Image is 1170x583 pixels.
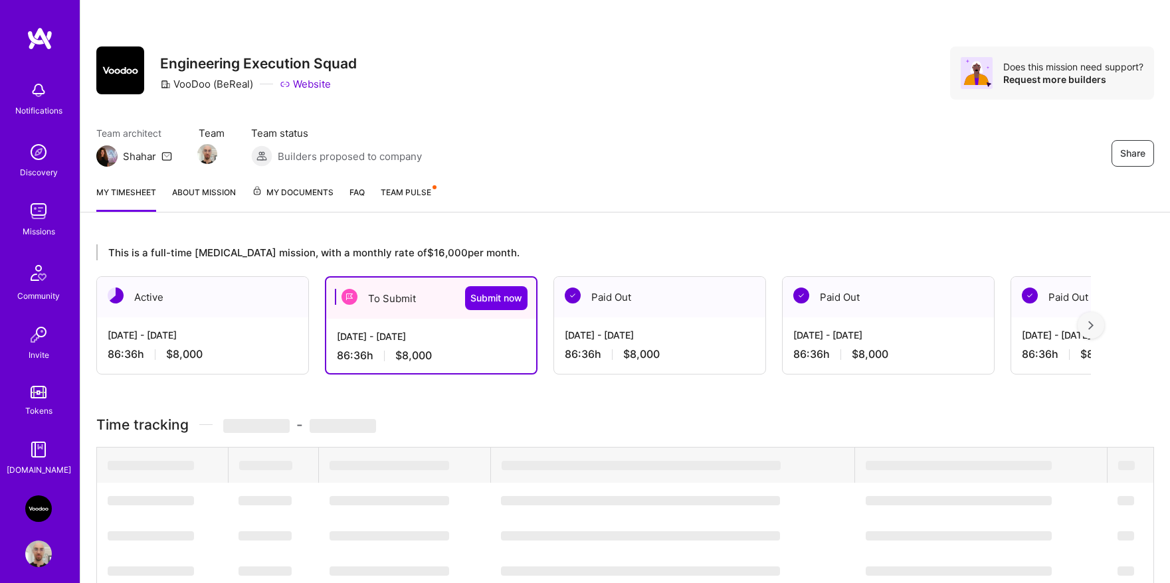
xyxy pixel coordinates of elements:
[29,348,49,362] div: Invite
[337,349,526,363] div: 86:36 h
[239,496,292,505] span: ‌
[172,185,236,212] a: About Mission
[197,144,217,164] img: Team Member Avatar
[251,126,422,140] span: Team status
[395,349,432,363] span: $8,000
[330,496,449,505] span: ‌
[22,541,55,567] a: User Avatar
[239,566,292,576] span: ‌
[108,328,298,342] div: [DATE] - [DATE]
[108,347,298,361] div: 86:36 h
[239,461,292,470] span: ‌
[310,419,376,433] span: ‌
[1080,347,1117,361] span: $8,000
[1118,531,1134,541] span: ‌
[25,495,52,522] img: VooDoo (BeReal): Engineering Execution Squad
[239,531,292,541] span: ‌
[381,185,435,212] a: Team Pulse
[15,104,62,118] div: Notifications
[852,347,888,361] span: $8,000
[623,347,660,361] span: $8,000
[1120,147,1145,160] span: Share
[20,165,58,179] div: Discovery
[108,566,194,576] span: ‌
[565,328,755,342] div: [DATE] - [DATE]
[501,566,780,576] span: ‌
[160,79,171,90] i: icon CompanyGray
[501,531,780,541] span: ‌
[554,277,765,317] div: Paid Out
[108,531,194,541] span: ‌
[783,277,994,317] div: Paid Out
[1118,461,1135,470] span: ‌
[793,288,809,303] img: Paid Out
[96,46,144,94] img: Company Logo
[793,328,983,342] div: [DATE] - [DATE]
[866,496,1052,505] span: ‌
[7,463,71,477] div: [DOMAIN_NAME]
[96,145,118,167] img: Team Architect
[123,149,156,163] div: Shahar
[97,277,308,317] div: Active
[278,149,422,163] span: Builders proposed to company
[160,55,357,72] h3: Engineering Execution Squad
[502,461,781,470] span: ‌
[337,329,526,343] div: [DATE] - [DATE]
[470,291,522,305] span: Submit now
[96,244,1091,260] div: This is a full-time [MEDICAL_DATA] mission, with a monthly rate of $16,000 per month.
[31,386,47,398] img: tokens
[25,198,52,224] img: teamwork
[1088,321,1094,330] img: right
[223,416,376,433] span: -
[330,461,449,470] span: ‌
[25,77,52,104] img: bell
[1118,496,1134,505] span: ‌
[108,288,124,303] img: Active
[27,27,53,50] img: logo
[793,347,983,361] div: 86:36 h
[252,185,334,200] span: My Documents
[381,187,431,197] span: Team Pulse
[252,185,334,212] a: My Documents
[17,289,60,303] div: Community
[465,286,528,310] button: Submit now
[108,496,194,505] span: ‌
[1003,60,1143,73] div: Does this mission need support?
[199,126,225,140] span: Team
[160,77,253,91] div: VooDoo (BeReal)
[330,566,449,576] span: ‌
[96,185,156,212] a: My timesheet
[25,404,52,418] div: Tokens
[25,541,52,567] img: User Avatar
[565,347,755,361] div: 86:36 h
[22,495,55,522] a: VooDoo (BeReal): Engineering Execution Squad
[866,531,1052,541] span: ‌
[96,416,1154,433] h3: Time tracking
[223,419,290,433] span: ‌
[25,139,52,165] img: discovery
[96,126,172,140] span: Team architect
[1003,73,1143,86] div: Request more builders
[866,461,1052,470] span: ‌
[866,566,1052,576] span: ‌
[25,321,52,348] img: Invite
[251,145,272,167] img: Builders proposed to company
[199,143,216,165] a: Team Member Avatar
[108,461,194,470] span: ‌
[23,224,55,238] div: Missions
[326,278,536,319] div: To Submit
[1022,288,1038,303] img: Paid Out
[1118,566,1134,576] span: ‌
[341,289,357,305] img: To Submit
[166,347,203,361] span: $8,000
[565,288,581,303] img: Paid Out
[330,531,449,541] span: ‌
[280,77,331,91] a: Website
[501,496,780,505] span: ‌
[161,151,172,161] i: icon Mail
[961,57,993,89] img: Avatar
[1112,140,1154,167] button: Share
[25,436,52,463] img: guide book
[23,257,54,289] img: Community
[349,185,365,212] a: FAQ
